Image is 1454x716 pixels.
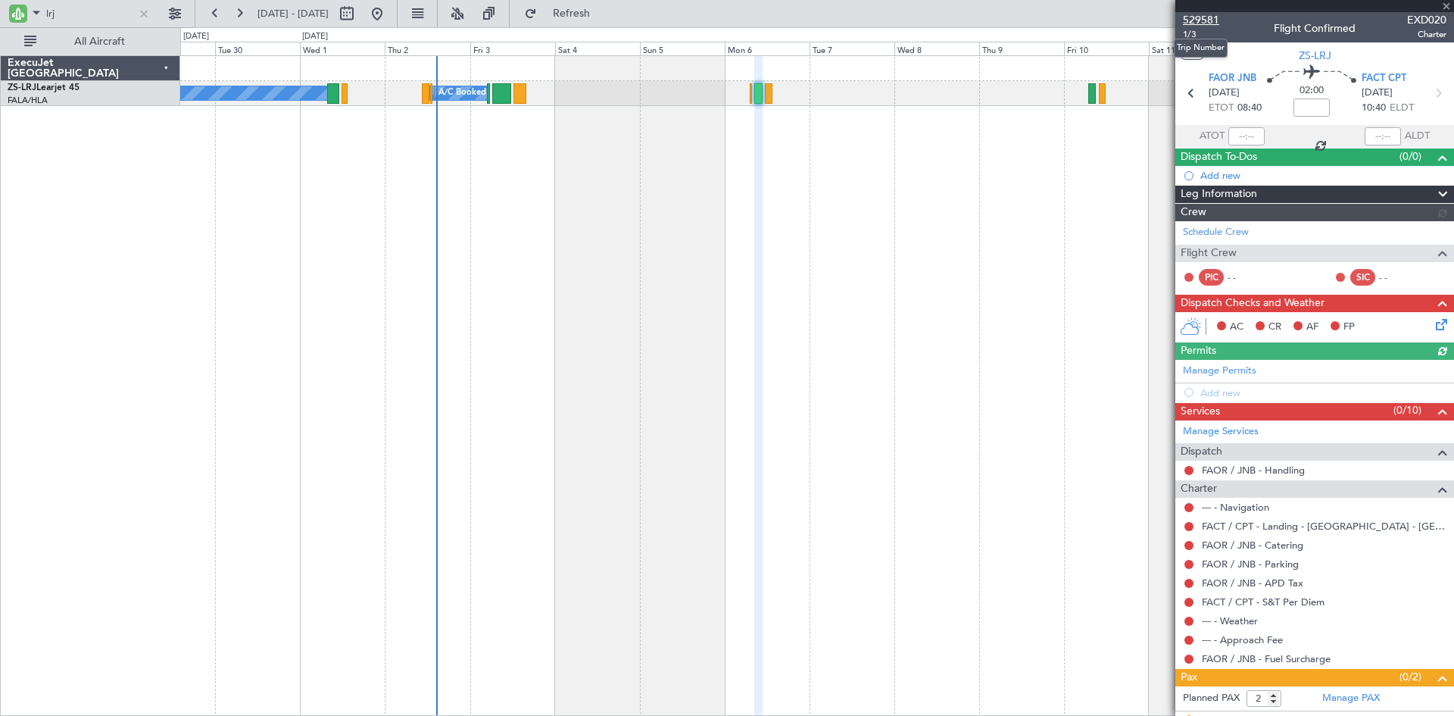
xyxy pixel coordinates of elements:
[1299,48,1331,64] span: ZS-LRJ
[1183,691,1240,706] label: Planned PAX
[1322,691,1380,706] a: Manage PAX
[1343,320,1355,335] span: FP
[1362,86,1393,101] span: [DATE]
[555,42,640,55] div: Sat 4
[1200,129,1225,144] span: ATOT
[8,83,36,92] span: ZS-LRJ
[1181,443,1222,461] span: Dispatch
[540,8,604,19] span: Refresh
[1230,320,1243,335] span: AC
[1202,464,1305,477] a: FAOR / JNB - Handling
[1202,614,1258,627] a: --- - Weather
[1181,186,1257,203] span: Leg Information
[46,2,133,25] input: A/C (Reg. or Type)
[1149,42,1234,55] div: Sat 11
[1174,39,1228,58] div: Trip Number
[1202,558,1299,571] a: FAOR / JNB - Parking
[1183,12,1219,28] span: 529581
[1200,169,1446,182] div: Add new
[1181,403,1220,421] span: Services
[1202,577,1303,589] a: FAOR / JNB - APD Tax
[39,36,160,47] span: All Aircraft
[438,82,486,105] div: A/C Booked
[1202,539,1303,552] a: FAOR / JNB - Catering
[1407,12,1446,28] span: EXD020
[1399,669,1421,685] span: (0/2)
[8,95,48,106] a: FALA/HLA
[1183,424,1259,439] a: Manage Services
[1202,652,1331,665] a: FAOR / JNB - Fuel Surcharge
[215,42,300,55] div: Tue 30
[300,42,385,55] div: Wed 1
[1237,101,1262,116] span: 08:40
[385,42,470,55] div: Thu 2
[183,30,209,43] div: [DATE]
[1274,20,1356,36] div: Flight Confirmed
[725,42,810,55] div: Mon 6
[810,42,894,55] div: Tue 7
[1268,320,1281,335] span: CR
[302,30,328,43] div: [DATE]
[1181,149,1257,166] span: Dispatch To-Dos
[1202,501,1269,514] a: --- - Navigation
[1306,320,1318,335] span: AF
[1362,71,1406,86] span: FACT CPT
[1181,295,1325,312] span: Dispatch Checks and Weather
[1209,101,1234,116] span: ETOT
[979,42,1064,55] div: Thu 9
[1407,28,1446,41] span: Charter
[1362,101,1386,116] span: 10:40
[640,42,725,55] div: Sun 5
[1300,83,1324,98] span: 02:00
[517,2,608,26] button: Refresh
[1064,42,1149,55] div: Fri 10
[17,30,164,54] button: All Aircraft
[1202,520,1446,533] a: FACT / CPT - Landing - [GEOGRAPHIC_DATA] - [GEOGRAPHIC_DATA] International FACT / CPT
[1209,86,1240,101] span: [DATE]
[1181,669,1197,686] span: Pax
[1181,480,1217,498] span: Charter
[1399,149,1421,164] span: (0/0)
[257,7,329,20] span: [DATE] - [DATE]
[1202,633,1283,646] a: --- - Approach Fee
[8,83,80,92] a: ZS-LRJLearjet 45
[1405,129,1430,144] span: ALDT
[470,42,555,55] div: Fri 3
[1202,596,1325,608] a: FACT / CPT - S&T Per Diem
[894,42,979,55] div: Wed 8
[1209,71,1256,86] span: FAOR JNB
[1393,402,1421,418] span: (0/10)
[1390,101,1414,116] span: ELDT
